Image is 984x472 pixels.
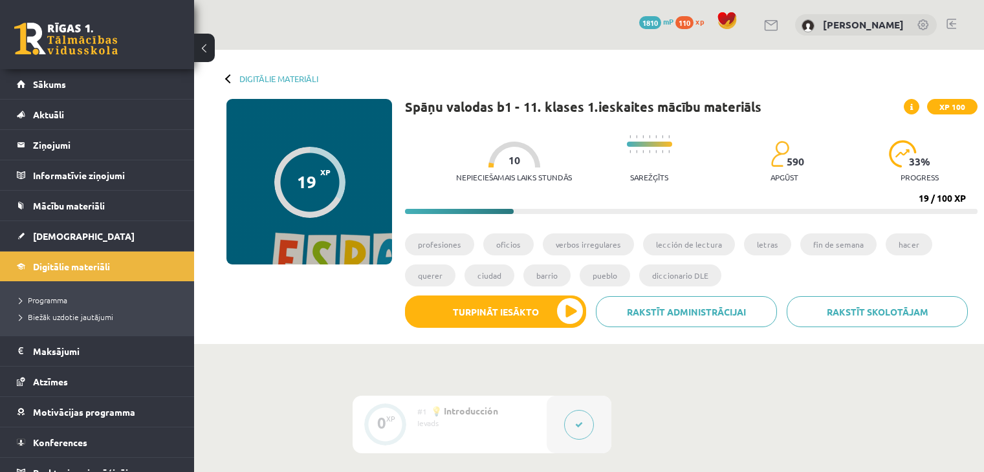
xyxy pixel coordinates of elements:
[636,150,637,153] img: icon-short-line-57e1e144782c952c97e751825c79c345078a6d821885a25fce030b3d8c18986b.svg
[508,155,520,166] span: 10
[405,233,474,255] li: profesiones
[909,156,931,167] span: 33 %
[649,135,650,138] img: icon-short-line-57e1e144782c952c97e751825c79c345078a6d821885a25fce030b3d8c18986b.svg
[19,295,67,305] span: Programma
[668,150,670,153] img: icon-short-line-57e1e144782c952c97e751825c79c345078a6d821885a25fce030b3d8c18986b.svg
[802,19,815,32] img: Paula Petrovska
[377,417,386,429] div: 0
[17,130,178,160] a: Ziņojumi
[642,150,644,153] img: icon-short-line-57e1e144782c952c97e751825c79c345078a6d821885a25fce030b3d8c18986b.svg
[675,16,710,27] a: 110 xp
[886,233,932,255] li: hacer
[543,233,634,255] li: verbos irregulares
[17,427,178,457] a: Konferences
[630,173,668,182] p: Sarežģīts
[33,261,110,272] span: Digitālie materiāli
[662,135,663,138] img: icon-short-line-57e1e144782c952c97e751825c79c345078a6d821885a25fce030b3d8c18986b.svg
[405,295,586,328] button: Turpināt iesākto
[465,264,514,286] li: ciudad
[639,16,661,29] span: 1810
[695,16,704,27] span: xp
[33,406,135,418] span: Motivācijas programma
[417,406,427,416] span: #1
[649,150,650,153] img: icon-short-line-57e1e144782c952c97e751825c79c345078a6d821885a25fce030b3d8c18986b.svg
[639,16,673,27] a: 1810 mP
[17,252,178,281] a: Digitālie materiāli
[17,397,178,427] a: Motivācijas programma
[655,135,657,138] img: icon-short-line-57e1e144782c952c97e751825c79c345078a6d821885a25fce030b3d8c18986b.svg
[655,150,657,153] img: icon-short-line-57e1e144782c952c97e751825c79c345078a6d821885a25fce030b3d8c18986b.svg
[927,99,978,114] span: XP 100
[901,173,939,182] p: progress
[787,156,804,167] span: 590
[639,264,721,286] li: diccionario DLE
[431,405,498,416] span: 💡 Introducción
[17,367,178,396] a: Atzīmes
[33,376,68,387] span: Atzīmes
[629,150,631,153] img: icon-short-line-57e1e144782c952c97e751825c79c345078a6d821885a25fce030b3d8c18986b.svg
[642,135,644,138] img: icon-short-line-57e1e144782c952c97e751825c79c345078a6d821885a25fce030b3d8c18986b.svg
[596,296,777,327] a: Rakstīt administrācijai
[417,417,537,429] div: Ievads
[33,336,178,366] legend: Maksājumi
[17,100,178,129] a: Aktuāli
[405,264,455,286] li: querer
[33,130,178,160] legend: Ziņojumi
[19,294,181,306] a: Programma
[33,78,66,90] span: Sākums
[17,69,178,99] a: Sākums
[889,140,917,167] img: icon-progress-161ccf0a02000e728c5f80fcf4c31c7af3da0e1684b2b1d7c360e028c24a22f1.svg
[33,200,105,211] span: Mācību materiāli
[33,109,64,120] span: Aktuāli
[668,135,670,138] img: icon-short-line-57e1e144782c952c97e751825c79c345078a6d821885a25fce030b3d8c18986b.svg
[14,23,118,55] a: Rīgas 1. Tālmācības vidusskola
[405,99,761,114] h1: Spāņu valodas b1 - 11. klases 1.ieskaites mācību materiāls
[17,191,178,220] a: Mācību materiāli
[33,436,87,448] span: Konferences
[320,167,331,177] span: XP
[483,233,534,255] li: oficios
[662,150,663,153] img: icon-short-line-57e1e144782c952c97e751825c79c345078a6d821885a25fce030b3d8c18986b.svg
[636,135,637,138] img: icon-short-line-57e1e144782c952c97e751825c79c345078a6d821885a25fce030b3d8c18986b.svg
[33,160,178,190] legend: Informatīvie ziņojumi
[523,264,571,286] li: barrio
[33,230,135,242] span: [DEMOGRAPHIC_DATA]
[823,18,904,31] a: [PERSON_NAME]
[787,296,968,327] a: Rakstīt skolotājam
[580,264,630,286] li: pueblo
[744,233,791,255] li: letras
[771,173,798,182] p: apgūst
[800,233,877,255] li: fin de semana
[19,312,113,322] span: Biežāk uzdotie jautājumi
[386,415,395,422] div: XP
[17,336,178,366] a: Maksājumi
[663,16,673,27] span: mP
[297,172,316,191] div: 19
[771,140,789,167] img: students-c634bb4e5e11cddfef0936a35e636f08e4e9abd3cc4e673bd6f9a4125e45ecb1.svg
[17,221,178,251] a: [DEMOGRAPHIC_DATA]
[456,173,572,182] p: Nepieciešamais laiks stundās
[643,233,735,255] li: lección de lectura
[17,160,178,190] a: Informatīvie ziņojumi
[239,74,318,83] a: Digitālie materiāli
[19,311,181,323] a: Biežāk uzdotie jautājumi
[675,16,694,29] span: 110
[629,135,631,138] img: icon-short-line-57e1e144782c952c97e751825c79c345078a6d821885a25fce030b3d8c18986b.svg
